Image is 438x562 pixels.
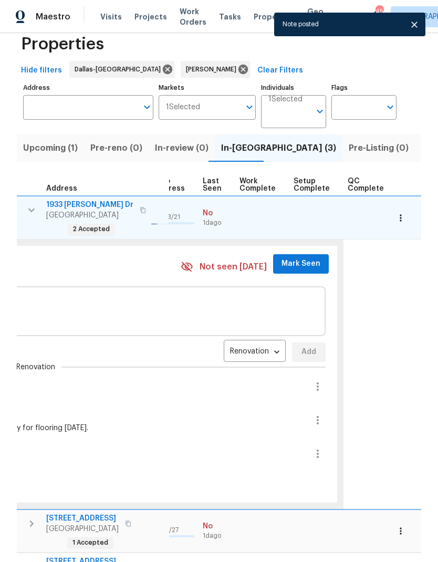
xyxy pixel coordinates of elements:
[224,344,286,361] div: Renovation
[68,225,114,234] span: 2 Accepted
[68,538,112,547] span: 1 Accepted
[69,61,174,78] div: Dallas-[GEOGRAPHIC_DATA]
[134,12,167,22] span: Projects
[312,104,327,119] button: Open
[331,85,397,91] label: Flags
[242,100,257,115] button: Open
[294,178,330,192] span: Setup Complete
[253,61,307,80] button: Clear Filters
[46,200,133,210] span: 1933 [PERSON_NAME] Dr
[203,532,231,540] span: 1d ago
[17,61,66,80] button: Hide filters
[200,261,267,273] span: Not seen [DATE]
[166,103,200,112] span: 1 Selected
[21,39,104,49] span: Properties
[219,13,241,20] span: Tasks
[239,178,276,192] span: Work Complete
[100,12,122,22] span: Visits
[181,61,250,78] div: [PERSON_NAME]
[348,178,384,192] span: QC Complete
[203,521,231,532] span: No
[376,6,383,17] div: 45
[273,254,329,274] button: Mark Seen
[46,513,119,524] span: [STREET_ADDRESS]
[281,257,320,270] span: Mark Seen
[36,12,70,22] span: Maestro
[307,6,358,27] span: Geo Assignments
[261,85,326,91] label: Individuals
[75,64,165,75] span: Dallas-[GEOGRAPHIC_DATA]
[164,527,179,533] span: 0 / 27
[203,178,222,192] span: Last Seen
[186,64,241,75] span: [PERSON_NAME]
[349,141,409,155] span: Pre-Listing (0)
[18,196,63,239] td: 1 day(s) past target finish date
[155,141,208,155] span: In-review (0)
[21,64,62,77] span: Hide filters
[254,12,295,22] span: Properties
[46,210,133,221] span: [GEOGRAPHIC_DATA]
[159,85,256,91] label: Markets
[46,524,119,534] span: [GEOGRAPHIC_DATA]
[90,141,142,155] span: Pre-reno (0)
[180,6,206,27] span: Work Orders
[203,208,231,218] span: No
[203,218,231,227] span: 1d ago
[221,141,336,155] span: In-[GEOGRAPHIC_DATA] (3)
[23,141,78,155] span: Upcoming (1)
[268,95,303,104] span: 1 Selected
[168,214,180,220] span: 3 / 21
[383,100,398,115] button: Open
[16,362,55,372] span: Renovation
[257,64,303,77] span: Clear Filters
[46,185,77,192] span: Address
[140,100,154,115] button: Open
[23,85,153,91] label: Address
